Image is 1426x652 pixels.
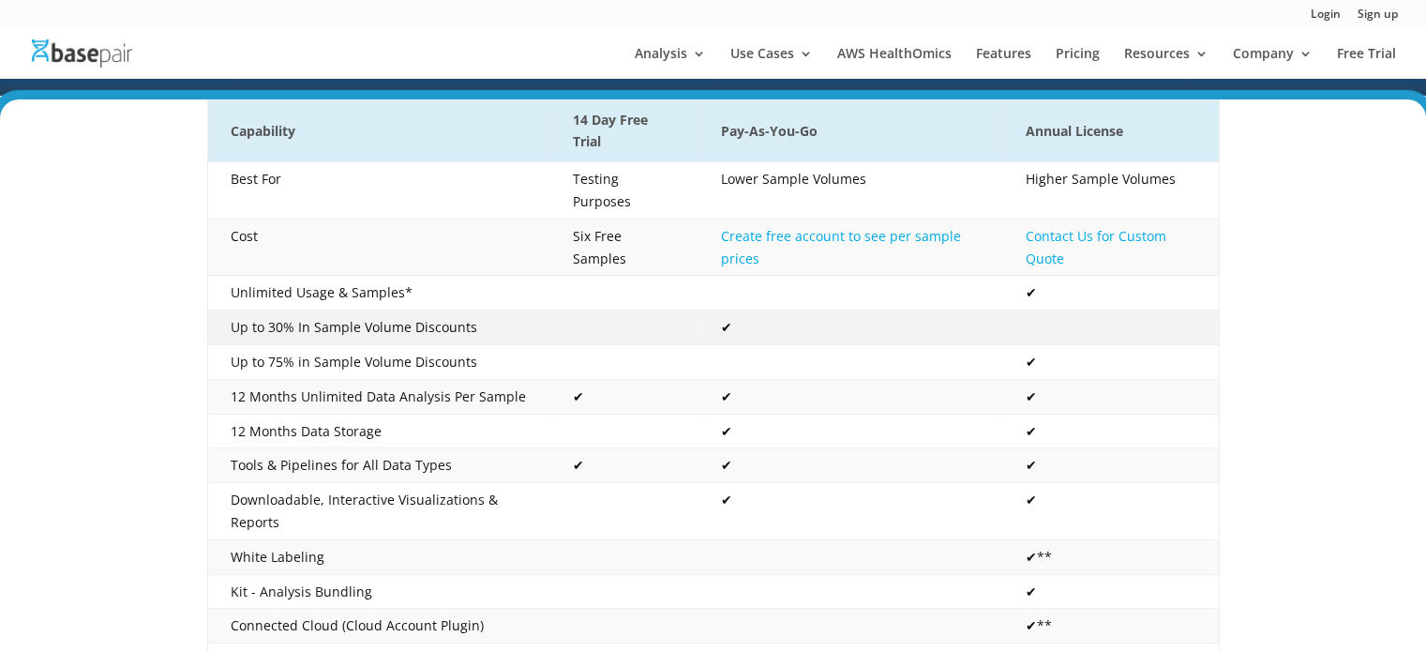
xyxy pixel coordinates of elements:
td: Six Free Samples [550,219,698,276]
td: ✔ [698,448,1003,483]
td: Downloadable, Interactive Visualizations & Reports [207,483,550,540]
td: Lower Sample Volumes [698,162,1003,220]
td: ✔ [1003,345,1219,380]
td: Higher Sample Volumes [1003,162,1219,220]
td: 12 Months Unlimited Data Analysis Per Sample [207,379,550,414]
td: Cost [207,219,550,276]
td: ✔ [550,379,698,414]
td: White Labeling [207,539,550,574]
a: Sign up [1358,8,1398,28]
td: ✔ [1003,276,1219,311]
a: Pricing [1056,47,1100,79]
td: ✔ [1003,379,1219,414]
td: Kit - Analysis Bundling [207,574,550,609]
td: Up to 30% In Sample Volume Discounts [207,311,550,345]
td: ✔ [1003,448,1219,483]
th: Pay-As-You-Go [698,99,1003,162]
td: ✔ [550,448,698,483]
a: Login [1311,8,1341,28]
a: Free Trial [1337,47,1396,79]
a: AWS HealthOmics [837,47,952,79]
a: Features [976,47,1031,79]
iframe: Drift Widget Chat Controller [1332,558,1403,629]
td: 12 Months Data Storage [207,414,550,448]
a: Use Cases [730,47,813,79]
a: Contact Us for Custom Quote [1026,227,1166,267]
img: Basepair [32,39,132,67]
td: Unlimited Usage & Samples* [207,276,550,311]
td: ✔ [1003,574,1219,609]
td: ✔ [698,414,1003,448]
td: Up to 75% in Sample Volume Discounts [207,345,550,380]
th: Annual License [1003,99,1219,162]
td: Testing Purposes [550,162,698,220]
a: Analysis [635,47,706,79]
a: Resources [1124,47,1208,79]
td: ✔ [1003,414,1219,448]
a: Create free account to see per sample prices [721,227,961,267]
td: ✔ [1003,483,1219,540]
td: ✔ [698,379,1003,414]
th: 14 Day Free Trial [550,99,698,162]
td: Connected Cloud (Cloud Account Plugin) [207,609,550,644]
td: Tools & Pipelines for All Data Types [207,448,550,483]
a: Company [1233,47,1313,79]
th: Capability [207,99,550,162]
td: ✔ [698,483,1003,540]
td: Best For [207,162,550,220]
td: ✔ [698,311,1003,345]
